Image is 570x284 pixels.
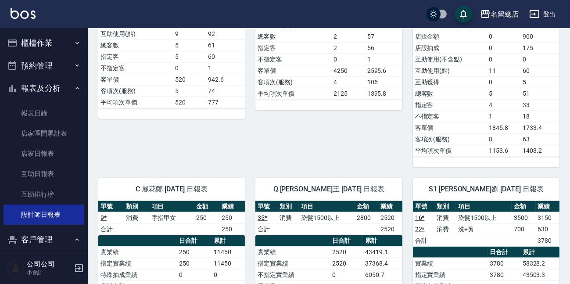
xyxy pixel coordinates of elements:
th: 類別 [124,201,149,212]
img: Person [7,259,25,277]
td: 消費 [124,212,149,223]
th: 單號 [98,201,124,212]
th: 金額 [355,201,378,212]
td: 不指定實業績 [255,269,330,280]
table: a dense table [413,201,559,247]
td: 900 [520,31,559,42]
td: 總客數 [98,40,173,51]
th: 日合計 [488,247,520,258]
a: 報表目錄 [4,103,84,123]
td: 指定實業績 [98,258,177,269]
td: 3150 [536,212,559,223]
td: 2520 [378,212,402,223]
a: 互助日報表 [4,164,84,184]
td: 630 [536,223,559,235]
td: 消費 [277,212,299,223]
td: 互助使用(點) [98,28,173,40]
td: 不指定客 [413,111,487,122]
td: 客單價 [413,122,487,133]
td: 客單價 [98,74,173,85]
p: 小會計 [27,269,72,277]
td: 0 [331,54,365,65]
td: 客項次(服務) [413,133,487,145]
td: 合計 [413,235,434,246]
td: 實業績 [413,258,488,269]
td: 手指甲女 [150,212,194,223]
td: 175 [520,42,559,54]
a: 店家區間累計表 [4,123,84,144]
td: 0 [177,269,212,280]
td: 2595.6 [365,65,402,76]
th: 業績 [536,201,559,212]
td: 0 [212,269,245,280]
td: 客項次(服務) [255,76,331,88]
td: 2520 [330,258,363,269]
td: 37368.4 [363,258,402,269]
td: 不指定客 [98,62,173,74]
button: 登出 [526,6,559,22]
a: 店家日報表 [4,144,84,164]
td: 店販金額 [413,31,487,42]
td: 指定客 [255,42,331,54]
th: 累計 [212,235,245,247]
td: 互助使用(不含點) [413,54,487,65]
div: 名留總店 [491,9,519,20]
td: 1 [487,111,520,122]
td: 250 [177,258,212,269]
td: 250 [219,223,245,235]
td: 520 [173,97,206,108]
td: 0 [487,31,520,42]
span: S1 [PERSON_NAME]劉 [DATE] 日報表 [423,185,549,194]
td: 實業績 [255,246,330,258]
th: 項目 [150,201,194,212]
span: Q [PERSON_NAME]王 [DATE] 日報表 [266,185,391,194]
td: 平均項次單價 [413,145,487,156]
button: 名留總店 [477,5,522,23]
th: 日合計 [177,235,212,247]
td: 4250 [331,65,365,76]
th: 單號 [413,201,434,212]
button: 報表及分析 [4,77,84,100]
th: 單號 [255,201,277,212]
button: save [455,5,472,23]
td: 合計 [98,223,124,235]
td: 57 [365,31,402,42]
td: 43503.3 [520,269,559,280]
td: 不指定客 [255,54,331,65]
td: 客項次(服務) [98,85,173,97]
td: 63 [520,133,559,145]
td: 平均項次單價 [98,97,173,108]
td: 0 [520,54,559,65]
td: 2 [331,42,365,54]
td: 染髮1500以上 [456,212,512,223]
button: 櫃檯作業 [4,32,84,54]
td: 1395.8 [365,88,402,99]
td: 5 [487,88,520,99]
td: 染髮1500以上 [299,212,355,223]
td: 60 [206,51,245,62]
td: 61 [206,40,245,51]
span: C 麗花鄭 [DATE] 日報表 [109,185,234,194]
td: 總客數 [255,31,331,42]
td: 客單價 [255,65,331,76]
td: 5 [173,85,206,97]
td: 1845.8 [487,122,520,133]
td: 6050.7 [363,269,402,280]
td: 1 [365,54,402,65]
td: 74 [206,85,245,97]
td: 58328.2 [520,258,559,269]
td: 250 [194,212,219,223]
td: 92 [206,28,245,40]
td: 互助獲得 [413,76,487,88]
td: 2125 [331,88,365,99]
a: 設計師日報表 [4,205,84,225]
td: 11450 [212,246,245,258]
th: 項目 [299,201,355,212]
td: 56 [365,42,402,54]
td: 2520 [330,246,363,258]
th: 日合計 [330,235,363,247]
button: 預約管理 [4,54,84,77]
td: 實業績 [98,246,177,258]
button: 客戶管理 [4,228,84,251]
td: 777 [206,97,245,108]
